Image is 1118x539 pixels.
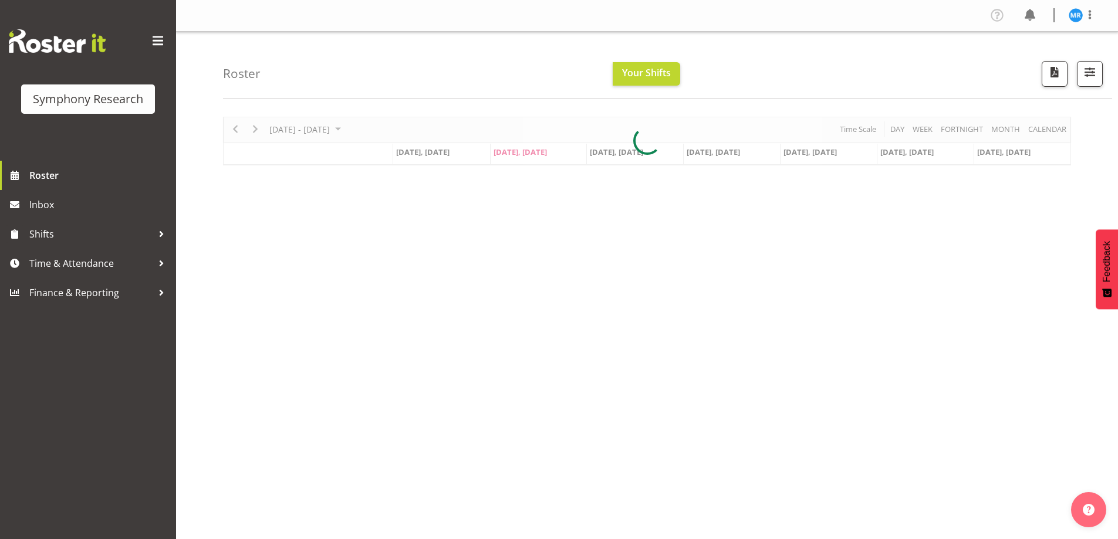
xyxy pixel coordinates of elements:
[613,62,680,86] button: Your Shifts
[1042,61,1068,87] button: Download a PDF of the roster according to the set date range.
[29,255,153,272] span: Time & Attendance
[1096,229,1118,309] button: Feedback - Show survey
[29,196,170,213] span: Inbox
[223,67,261,80] h4: Roster
[622,66,671,79] span: Your Shifts
[33,90,143,108] div: Symphony Research
[29,225,153,243] span: Shifts
[29,167,170,184] span: Roster
[1102,241,1112,282] span: Feedback
[1077,61,1103,87] button: Filter Shifts
[29,284,153,301] span: Finance & Reporting
[1069,8,1083,22] img: michael-robinson11856.jpg
[1083,504,1095,516] img: help-xxl-2.png
[9,29,106,53] img: Rosterit website logo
